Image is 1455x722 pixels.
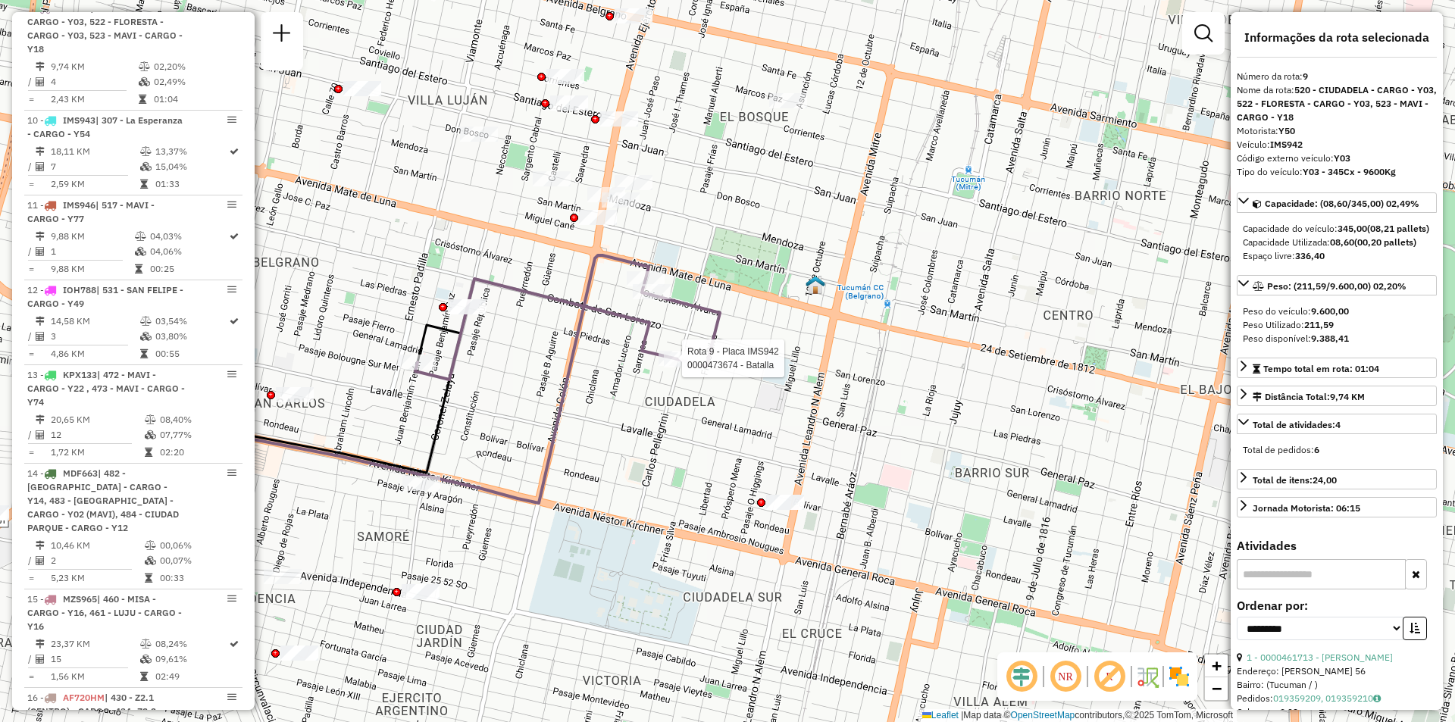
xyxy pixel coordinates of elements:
[27,467,179,533] span: 14 -
[63,692,105,703] span: AF720HM
[50,570,144,586] td: 5,23 KM
[36,655,45,664] i: Total de Atividades
[50,412,144,427] td: 20,65 KM
[227,468,236,477] em: Opções
[145,430,156,439] i: % de utilização da cubagem
[1237,192,1437,213] a: Capacidade: (08,60/345,00) 02,49%
[50,346,139,361] td: 4,86 KM
[50,261,134,277] td: 9,88 KM
[50,427,144,442] td: 12
[36,430,45,439] i: Total de Atividades
[63,199,95,211] span: IMS946
[1253,474,1337,487] div: Total de itens:
[1304,319,1334,330] strong: 211,59
[50,177,139,192] td: 2,59 KM
[50,229,134,244] td: 9,88 KM
[145,574,152,583] i: Tempo total em rota
[264,569,302,584] div: Atividade não roteirizada - Cooperativa
[27,199,155,224] span: | 517 - MAVI - CARGO - Y77
[1335,419,1341,430] strong: 4
[1267,280,1406,292] span: Peso: (211,59/9.600,00) 02,20%
[1237,358,1437,378] a: Tempo total em rota: 01:04
[153,92,236,107] td: 01:04
[155,652,228,667] td: 09,61%
[1212,656,1222,675] span: +
[145,415,156,424] i: % de utilização do peso
[1167,664,1191,689] img: Exibir/Ocultar setores
[1047,658,1084,695] span: Ocultar NR
[1011,710,1075,720] a: OpenStreetMap
[1314,444,1319,455] strong: 6
[1188,18,1219,48] a: Exibir filtros
[27,652,35,667] td: /
[153,74,236,89] td: 02,49%
[1330,391,1365,402] span: 9,74 KM
[135,264,142,273] i: Tempo total em rota
[1237,386,1437,406] a: Distância Total:9,74 KM
[1295,250,1325,261] strong: 336,40
[1237,70,1437,83] div: Número da rota:
[1243,318,1431,332] div: Peso Utilizado:
[36,62,45,71] i: Distância Total
[533,171,571,186] div: Atividade não roteirizada - Soria
[600,111,638,127] div: Atividade não roteirizada - HUSSEM CLAUDIA FABIANA
[615,8,652,23] div: Atividade não roteirizada - BALCEDA MARIA FABIANA
[63,284,96,295] span: IOH788
[140,147,152,156] i: % de utilização do peso
[139,62,150,71] i: % de utilização do peso
[579,210,617,225] div: Atividade não roteirizada - paz gabriela
[36,639,45,649] i: Distância Total
[1247,652,1393,663] a: 1 - 0000461713 - [PERSON_NAME]
[27,570,35,586] td: =
[50,314,139,329] td: 14,58 KM
[267,18,297,52] a: Nova sessão e pesquisa
[36,232,45,241] i: Distância Total
[230,639,239,649] i: Rota otimizada
[602,192,640,208] div: Atividade não roteirizada - NASUL MARIO ENRIQUE
[1330,236,1354,248] strong: 08,60
[961,710,963,720] span: |
[27,445,35,460] td: =
[1311,305,1349,317] strong: 9.600,00
[1212,679,1222,698] span: −
[1263,363,1379,374] span: Tempo total em rota: 01:04
[27,284,183,309] span: | 531 - SAN FELIPE - CARGO - Y49
[1205,677,1228,700] a: Zoom out
[36,77,45,86] i: Total de Atividades
[1367,223,1429,234] strong: (08,21 pallets)
[27,114,183,139] span: 10 -
[159,538,236,553] td: 00,06%
[1237,152,1437,165] div: Código externo veículo:
[1338,223,1367,234] strong: 345,00
[769,93,807,108] div: Atividade não roteirizada - ARGA¥ARAZ FRANCO DAVID
[1403,617,1427,640] button: Ordem crescente
[155,144,228,159] td: 13,37%
[1237,216,1437,269] div: Capacidade: (08,60/345,00) 02,49%
[615,175,652,190] div: Atividade não roteirizada - CORTI GOMEZ NADIA SOLEDAD
[1313,474,1337,486] strong: 24,00
[27,593,182,632] span: 15 -
[145,556,156,565] i: % de utilização da cubagem
[1135,664,1159,689] img: Fluxo de ruas
[1237,124,1437,138] div: Motorista:
[50,59,138,74] td: 9,74 KM
[140,180,148,189] i: Tempo total em rota
[633,284,671,299] div: Atividade não roteirizada - Pinto
[159,445,236,460] td: 02:20
[1237,298,1437,352] div: Peso: (211,59/9.600,00) 02,20%
[1373,694,1381,703] i: Observações
[1303,70,1308,82] strong: 9
[402,476,440,491] div: Atividade não roteirizada - Garcia Gimenez Ana Candelaria
[1243,236,1431,249] div: Capacidade Utilizada:
[149,244,228,259] td: 04,06%
[1003,658,1040,695] span: Ocultar deslocamento
[1311,333,1349,344] strong: 9.388,41
[27,2,183,55] span: 9 -
[1237,138,1437,152] div: Veículo:
[1237,83,1437,124] div: Nome da rota:
[1303,166,1396,177] strong: Y03 - 345Cx - 9600Kg
[546,69,584,84] div: Atividade não roteirizada - Huafu market
[1237,469,1437,489] a: Total de itens:24,00
[135,247,146,256] i: % de utilização da cubagem
[1270,139,1303,150] strong: IMS942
